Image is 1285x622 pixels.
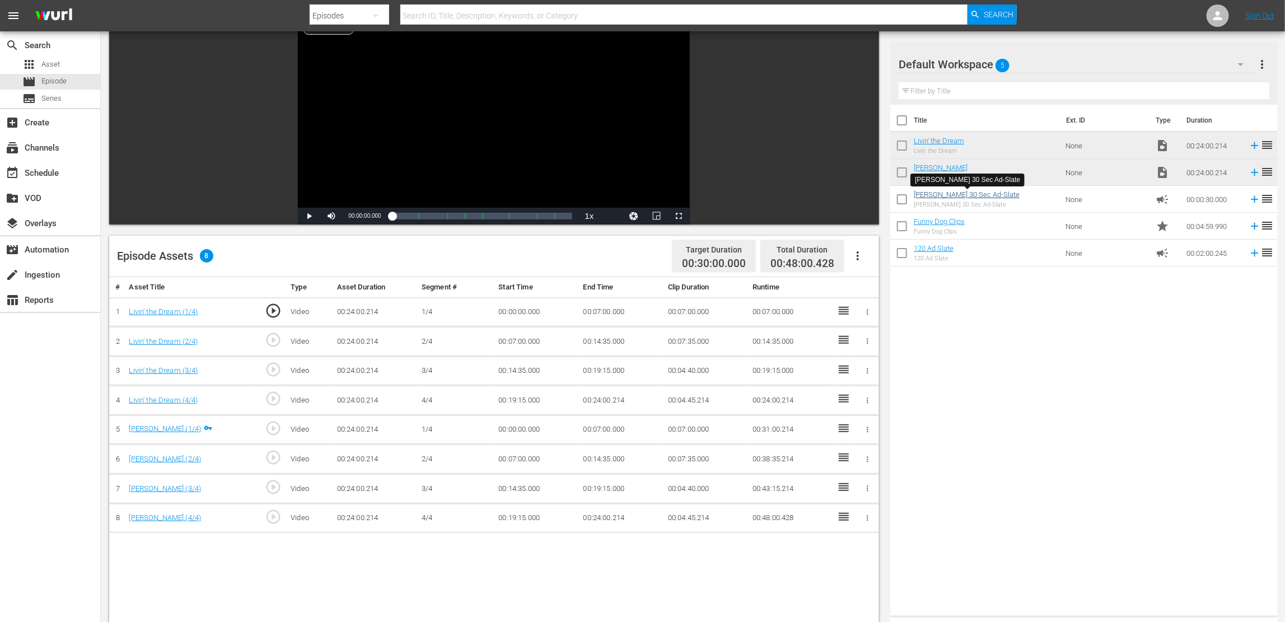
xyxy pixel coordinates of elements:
[663,277,748,298] th: Clip Duration
[1156,166,1170,179] span: Video
[6,293,19,307] span: Reports
[748,503,833,533] td: 00:48:00.428
[984,4,1013,25] span: Search
[333,474,417,504] td: 00:24:00.214
[1183,213,1244,240] td: 00:04:59.990
[1061,213,1152,240] td: None
[1261,165,1274,179] span: reorder
[579,297,663,327] td: 00:07:00.000
[6,243,19,256] span: Automation
[333,386,417,415] td: 00:24:00.214
[1249,139,1261,152] svg: Add to Episode
[1156,219,1170,233] span: Promo
[748,445,833,474] td: 00:38:35.214
[1180,105,1247,136] th: Duration
[129,424,201,433] a: [PERSON_NAME] (1/4)
[494,277,578,298] th: Start Time
[109,445,124,474] td: 6
[333,503,417,533] td: 00:24:00.214
[1183,159,1244,186] td: 00:24:00.214
[494,503,578,533] td: 00:19:15.000
[6,268,19,282] span: Ingestion
[129,484,201,493] a: [PERSON_NAME] (3/4)
[1261,138,1274,152] span: reorder
[996,54,1010,77] span: 5
[1249,166,1261,179] svg: Add to Episode
[645,208,667,225] button: Picture-in-Picture
[663,356,748,386] td: 00:04:40.000
[1261,219,1274,232] span: reorder
[579,327,663,357] td: 00:14:35.000
[22,58,36,71] span: Asset
[417,297,494,327] td: 1/4
[109,356,124,386] td: 3
[109,297,124,327] td: 1
[1156,139,1170,152] span: Video
[265,420,282,437] span: play_circle_outline
[663,386,748,415] td: 00:04:45.214
[748,356,833,386] td: 00:19:15.000
[1183,132,1244,159] td: 00:24:00.214
[298,4,690,225] div: Video Player
[286,445,332,474] td: Video
[22,75,36,88] span: Episode
[417,277,494,298] th: Segment #
[286,277,332,298] th: Type
[1261,246,1274,259] span: reorder
[41,93,62,104] span: Series
[663,297,748,327] td: 00:07:00.000
[129,455,201,463] a: [PERSON_NAME] (2/4)
[109,386,124,415] td: 4
[333,277,417,298] th: Asset Duration
[623,208,645,225] button: Jump To Time
[1061,240,1152,266] td: None
[392,213,573,219] div: Progress Bar
[1183,186,1244,213] td: 00:00:30.000
[124,277,255,298] th: Asset Title
[333,356,417,386] td: 00:24:00.214
[333,297,417,327] td: 00:24:00.214
[1156,193,1170,206] span: Ad
[1261,192,1274,205] span: reorder
[129,337,198,345] a: Livin' the Dream (2/4)
[109,327,124,357] td: 2
[1059,105,1149,136] th: Ext. ID
[748,297,833,327] td: 00:07:00.000
[286,297,332,327] td: Video
[914,201,1020,208] div: [PERSON_NAME] 30 Sec Ad-Slate
[914,244,954,252] a: 120 Ad Slate
[579,356,663,386] td: 00:19:15.000
[494,356,578,386] td: 00:14:35.000
[663,415,748,445] td: 00:07:00.000
[1156,246,1170,260] span: Ad
[579,277,663,298] th: End Time
[7,9,20,22] span: menu
[494,327,578,357] td: 00:07:00.000
[129,396,198,404] a: Livin' the Dream (4/4)
[663,503,748,533] td: 00:04:45.214
[265,508,282,525] span: play_circle_outline
[1061,159,1152,186] td: None
[667,208,690,225] button: Fullscreen
[417,503,494,533] td: 4/4
[899,49,1254,80] div: Default Workspace
[265,390,282,407] span: play_circle_outline
[1249,247,1261,259] svg: Add to Episode
[417,356,494,386] td: 3/4
[1256,58,1269,71] span: more_vert
[109,503,124,533] td: 8
[914,163,968,172] a: [PERSON_NAME]
[109,277,124,298] th: #
[417,415,494,445] td: 1/4
[129,513,201,522] a: [PERSON_NAME] (4/4)
[333,445,417,474] td: 00:24:00.214
[1061,132,1152,159] td: None
[286,386,332,415] td: Video
[914,255,954,262] div: 120 Ad Slate
[286,356,332,386] td: Video
[22,92,36,105] span: Series
[579,503,663,533] td: 00:24:00.214
[1150,105,1180,136] th: Type
[41,76,67,87] span: Episode
[6,39,19,52] span: Search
